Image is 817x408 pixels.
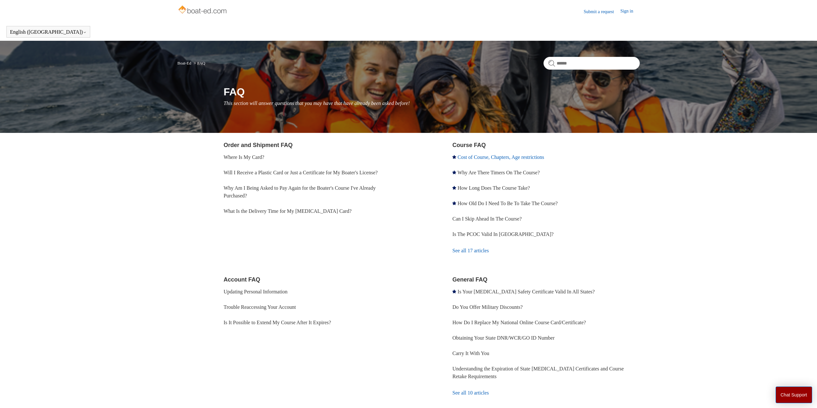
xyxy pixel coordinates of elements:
a: Do You Offer Military Discounts? [452,304,523,310]
svg: Promoted article [452,186,456,190]
a: Can I Skip Ahead In The Course? [452,216,522,221]
li: Boat-Ed [178,61,193,65]
input: Search [543,57,640,70]
a: Will I Receive a Plastic Card or Just a Certificate for My Boater's License? [224,170,378,175]
p: This section will answer questions that you may have that have already been asked before! [224,100,640,107]
img: Boat-Ed Help Center home page [178,4,229,17]
svg: Promoted article [452,155,456,159]
a: What Is the Delivery Time for My [MEDICAL_DATA] Card? [224,208,352,214]
a: How Old Do I Need To Be To Take The Course? [457,201,558,206]
a: How Do I Replace My National Online Course Card/Certificate? [452,320,586,325]
a: Where Is My Card? [224,154,265,160]
a: Submit a request [584,8,620,15]
a: See all 10 articles [452,384,639,402]
a: Course FAQ [452,142,486,148]
li: FAQ [192,61,205,65]
a: Understanding the Expiration of State [MEDICAL_DATA] Certificates and Course Retake Requirements [452,366,624,379]
a: How Long Does The Course Take? [457,185,530,191]
a: See all 17 articles [452,242,639,259]
a: Is It Possible to Extend My Course After It Expires? [224,320,331,325]
a: Is Your [MEDICAL_DATA] Safety Certificate Valid In All States? [457,289,595,294]
a: Why Are There Timers On The Course? [457,170,540,175]
button: English ([GEOGRAPHIC_DATA]) [10,29,87,35]
a: Boat-Ed [178,61,191,65]
a: General FAQ [452,276,487,283]
a: Cost of Course, Chapters, Age restrictions [457,154,544,160]
a: Account FAQ [224,276,260,283]
a: Updating Personal Information [224,289,288,294]
a: Why Am I Being Asked to Pay Again for the Boater's Course I've Already Purchased? [224,185,376,198]
a: Order and Shipment FAQ [224,142,293,148]
h1: FAQ [224,84,640,100]
a: Is The PCOC Valid In [GEOGRAPHIC_DATA]? [452,231,553,237]
a: Trouble Reaccessing Your Account [224,304,296,310]
svg: Promoted article [452,170,456,174]
a: Obtaining Your State DNR/WCR/GO ID Number [452,335,554,341]
a: Carry It With You [452,351,489,356]
button: Chat Support [776,386,813,403]
svg: Promoted article [452,290,456,293]
a: Sign in [620,8,639,15]
svg: Promoted article [452,201,456,205]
